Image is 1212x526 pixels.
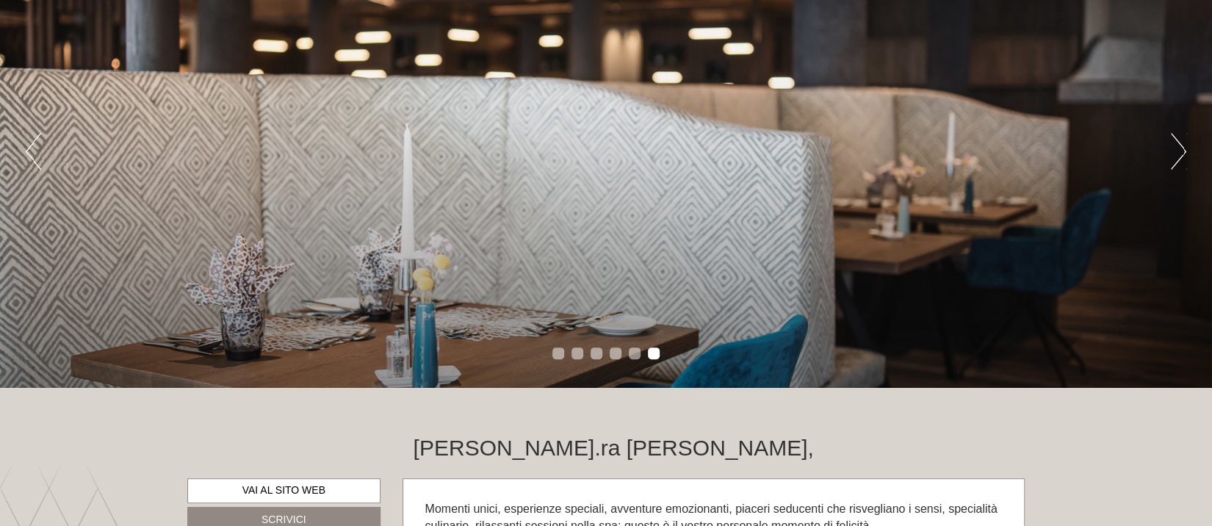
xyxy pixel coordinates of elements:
[414,436,814,460] h1: [PERSON_NAME].ra [PERSON_NAME],
[1171,133,1186,170] button: Next
[187,478,380,503] a: Vai al sito web
[26,133,41,170] button: Previous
